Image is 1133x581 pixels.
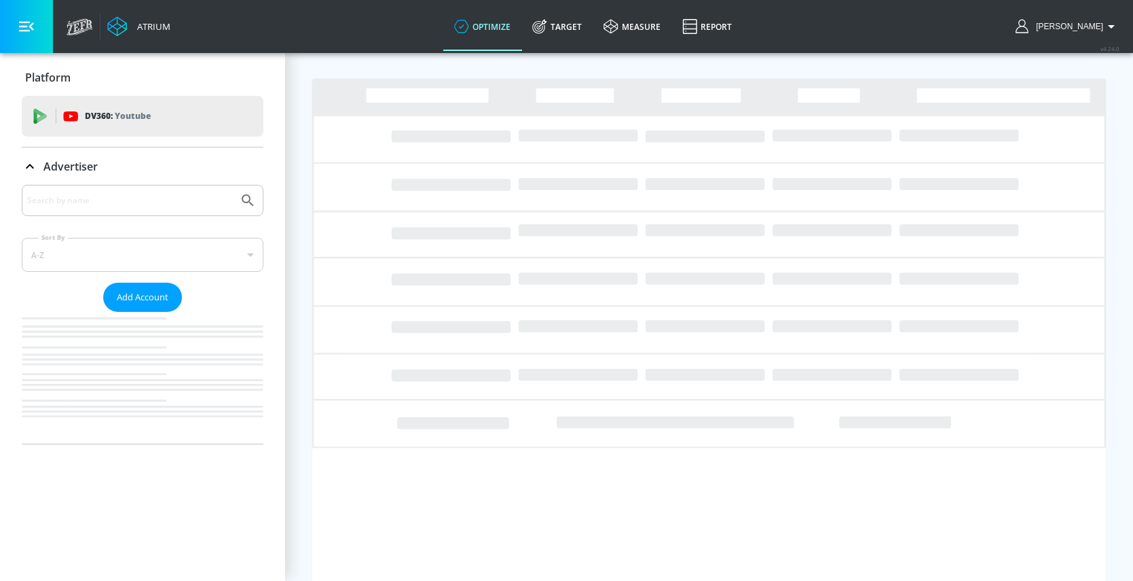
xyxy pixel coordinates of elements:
[593,2,671,51] a: measure
[107,16,170,37] a: Atrium
[25,70,71,85] p: Platform
[671,2,743,51] a: Report
[132,20,170,33] div: Atrium
[115,109,151,123] p: Youtube
[22,147,263,186] div: Advertiser
[22,96,263,137] div: DV360: Youtube
[103,283,182,312] button: Add Account
[521,2,593,51] a: Target
[22,312,263,444] nav: list of Advertiser
[1030,22,1103,31] span: login as: maria.guzman@zefr.com
[85,109,151,124] p: DV360:
[43,159,98,174] p: Advertiser
[1016,18,1119,35] button: [PERSON_NAME]
[22,185,263,444] div: Advertiser
[1100,45,1119,52] span: v 4.24.0
[22,238,263,272] div: A-Z
[117,289,168,305] span: Add Account
[27,192,233,209] input: Search by name
[39,233,68,242] label: Sort By
[443,2,521,51] a: optimize
[22,58,263,96] div: Platform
